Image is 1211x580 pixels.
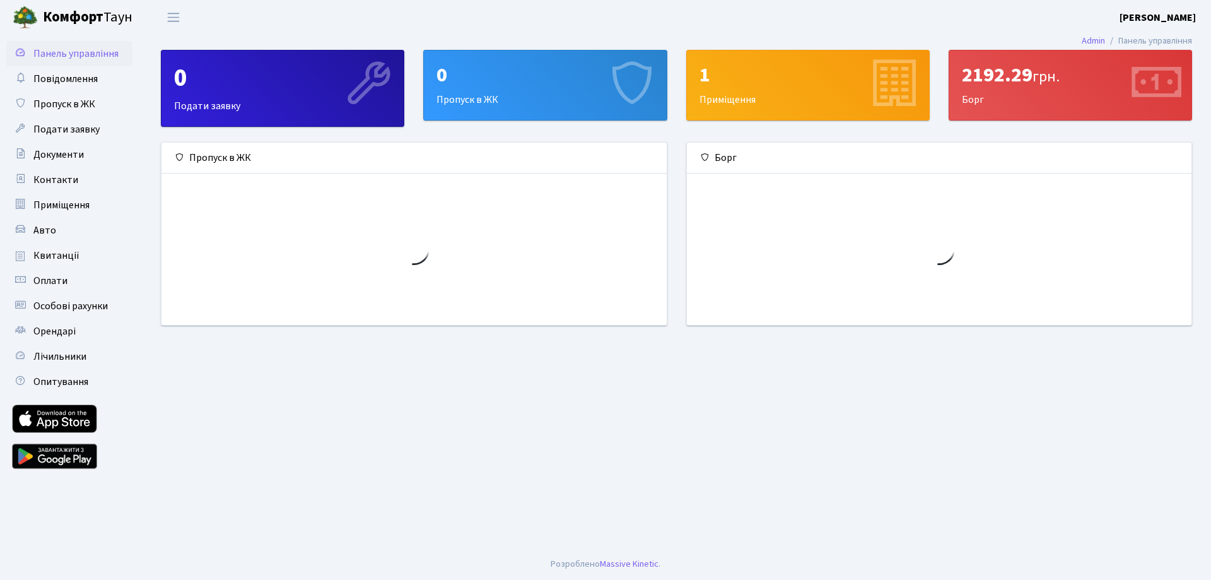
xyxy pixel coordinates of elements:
div: Приміщення [687,50,929,120]
a: Орендарі [6,319,132,344]
span: Таун [43,7,132,28]
div: Борг [687,143,1192,174]
a: Лічильники [6,344,132,369]
b: Комфорт [43,7,103,27]
div: 1 [699,63,916,87]
span: Пропуск в ЖК [33,97,95,111]
span: Приміщення [33,198,90,212]
span: Панель управління [33,47,119,61]
a: Опитування [6,369,132,394]
span: Опитування [33,375,88,389]
a: Massive Kinetic [600,557,658,571]
a: Пропуск в ЖК [6,92,132,117]
a: Контакти [6,167,132,192]
div: Борг [949,50,1191,120]
a: Панель управління [6,41,132,66]
span: грн. [1033,66,1060,88]
a: Квитанції [6,243,132,268]
a: Документи [6,142,132,167]
span: Квитанції [33,249,79,263]
span: Особові рахунки [33,299,108,313]
nav: breadcrumb [1063,28,1211,54]
span: Орендарі [33,324,76,338]
span: Авто [33,223,56,237]
a: Подати заявку [6,117,132,142]
span: Повідомлення [33,72,98,86]
a: Приміщення [6,192,132,218]
button: Переключити навігацію [158,7,189,28]
div: Пропуск в ЖК [161,143,667,174]
a: Admin [1082,34,1105,47]
span: Оплати [33,274,67,288]
span: Документи [33,148,84,162]
a: Оплати [6,268,132,293]
span: Контакти [33,173,78,187]
span: Подати заявку [33,122,100,136]
a: Особові рахунки [6,293,132,319]
a: 0Пропуск в ЖК [423,50,667,121]
a: 1Приміщення [686,50,930,121]
a: 0Подати заявку [161,50,404,127]
div: Розроблено . [551,557,660,571]
li: Панель управління [1105,34,1192,48]
div: 2192.29 [962,63,1179,87]
img: logo.png [13,5,38,30]
a: [PERSON_NAME] [1120,10,1196,25]
a: Повідомлення [6,66,132,92]
span: Лічильники [33,350,86,364]
div: 0 [174,63,391,93]
div: 0 [436,63,653,87]
div: Пропуск в ЖК [424,50,666,120]
b: [PERSON_NAME] [1120,11,1196,25]
a: Авто [6,218,132,243]
div: Подати заявку [161,50,404,126]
